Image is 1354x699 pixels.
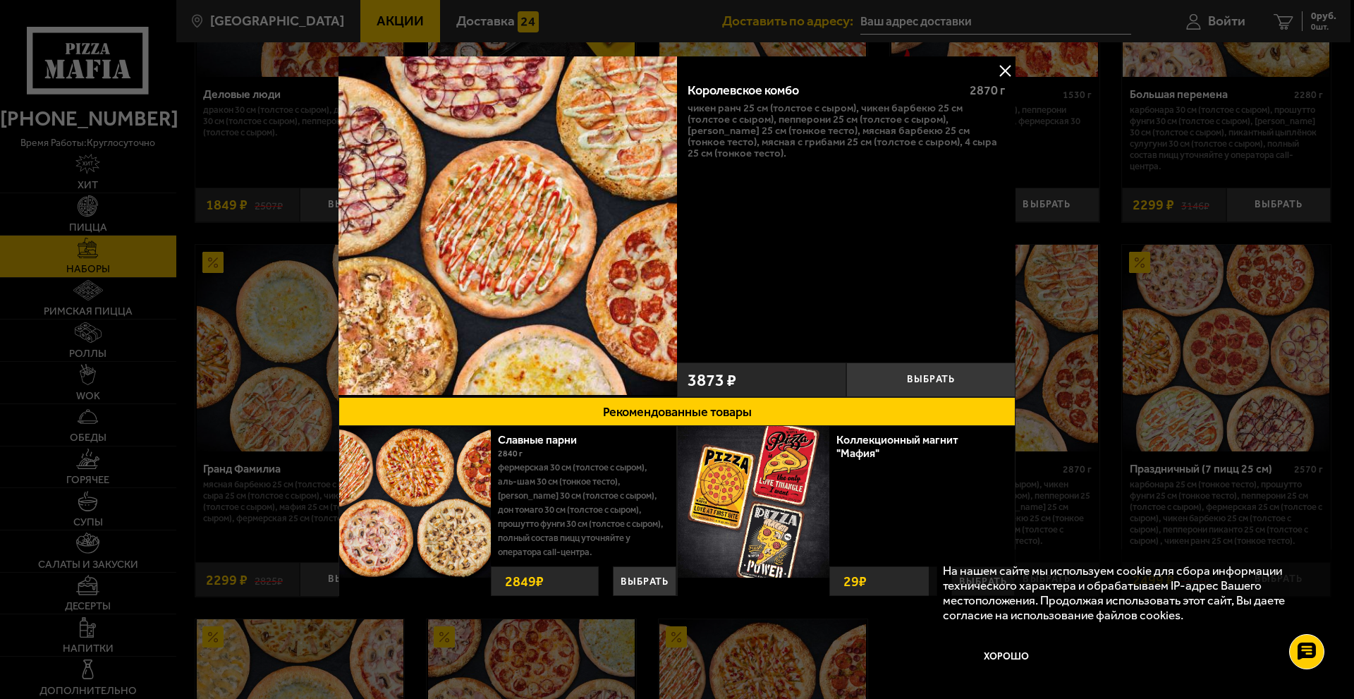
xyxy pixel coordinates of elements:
strong: 2849 ₽ [501,567,547,595]
img: Королевское комбо [338,56,677,395]
a: Славные парни [498,433,591,446]
span: 3873 ₽ [688,372,736,389]
strong: 29 ₽ [840,567,870,595]
button: Выбрать [846,363,1015,397]
button: Рекомендованные товары [338,397,1015,426]
a: Королевское комбо [338,56,677,397]
p: Чикен Ранч 25 см (толстое с сыром), Чикен Барбекю 25 см (толстое с сыром), Пепперони 25 см (толст... [688,102,1005,159]
a: Коллекционный магнит "Мафия" [836,433,958,460]
div: Королевское комбо [688,83,958,99]
button: Выбрать [613,566,676,596]
p: Фермерская 30 см (толстое с сыром), Аль-Шам 30 см (тонкое тесто), [PERSON_NAME] 30 см (толстое с ... [498,461,666,559]
span: 2840 г [498,449,523,458]
p: На нашем сайте мы используем cookie для сбора информации технического характера и обрабатываем IP... [943,564,1312,622]
button: Хорошо [943,636,1070,678]
span: 2870 г [970,83,1005,98]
